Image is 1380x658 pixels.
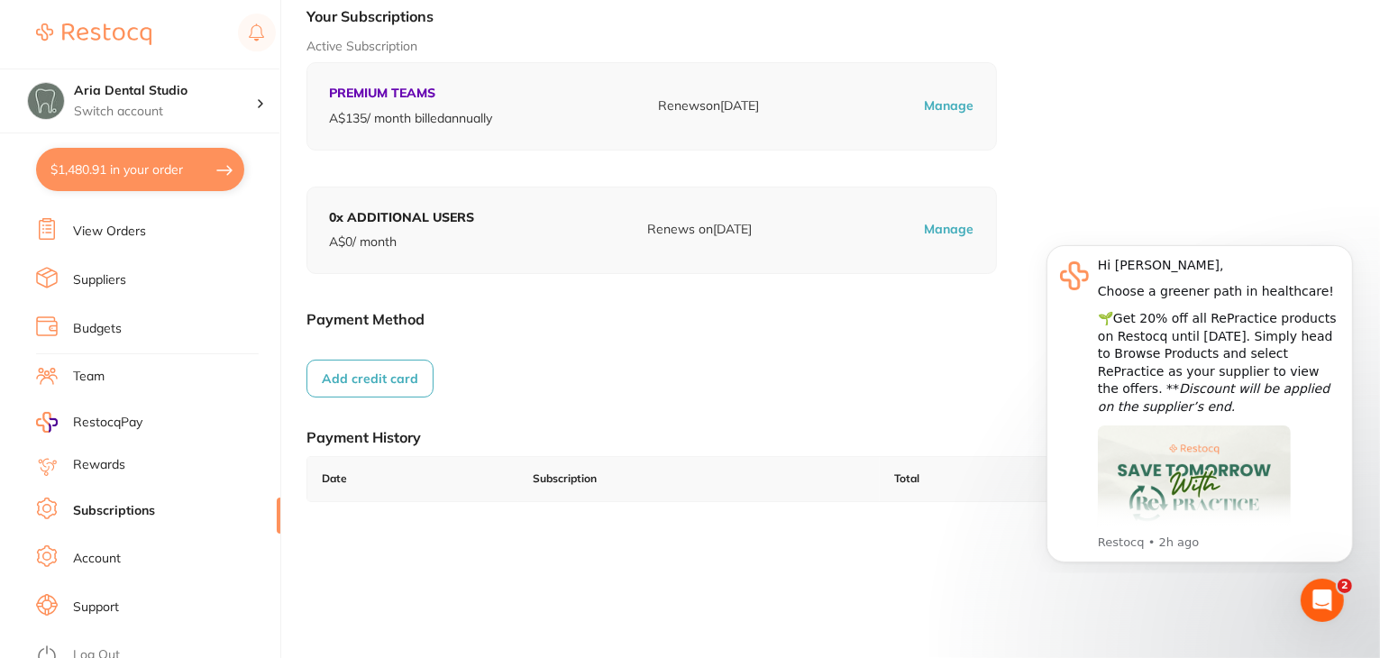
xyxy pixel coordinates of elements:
[329,85,492,103] p: PREMIUM TEAMS
[73,456,125,474] a: Rewards
[36,412,58,433] img: RestocqPay
[73,368,105,386] a: Team
[1301,579,1344,622] iframe: Intercom live chat
[36,14,151,55] a: Restocq Logo
[880,457,1091,501] td: Total
[73,502,155,520] a: Subscriptions
[36,412,142,433] a: RestocqPay
[329,233,474,251] p: A$ 0 / month
[28,83,64,119] img: Aria Dental Studio
[306,360,434,398] button: Add credit card
[74,103,256,121] p: Switch account
[306,310,1344,328] h1: Payment Method
[73,223,146,241] a: View Orders
[306,38,1344,56] p: Active Subscription
[74,82,256,100] h4: Aria Dental Studio
[925,97,974,115] p: Manage
[647,221,752,239] p: Renews on [DATE]
[1019,229,1380,573] iframe: Intercom notifications message
[306,7,1344,25] h1: Your Subscriptions
[73,320,122,338] a: Budgets
[329,110,492,128] p: A$ 135 / month billed annually
[1338,579,1352,593] span: 2
[307,457,518,501] td: Date
[306,428,1344,446] h1: Payment History
[518,457,880,501] td: Subscription
[73,271,126,289] a: Suppliers
[36,148,244,191] button: $1,480.91 in your order
[73,414,142,432] span: RestocqPay
[658,97,759,115] p: Renews on [DATE]
[925,221,974,239] p: Manage
[73,599,119,617] a: Support
[73,550,121,568] a: Account
[36,23,151,45] img: Restocq Logo
[329,209,474,227] p: 0 x ADDITIONAL USERS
